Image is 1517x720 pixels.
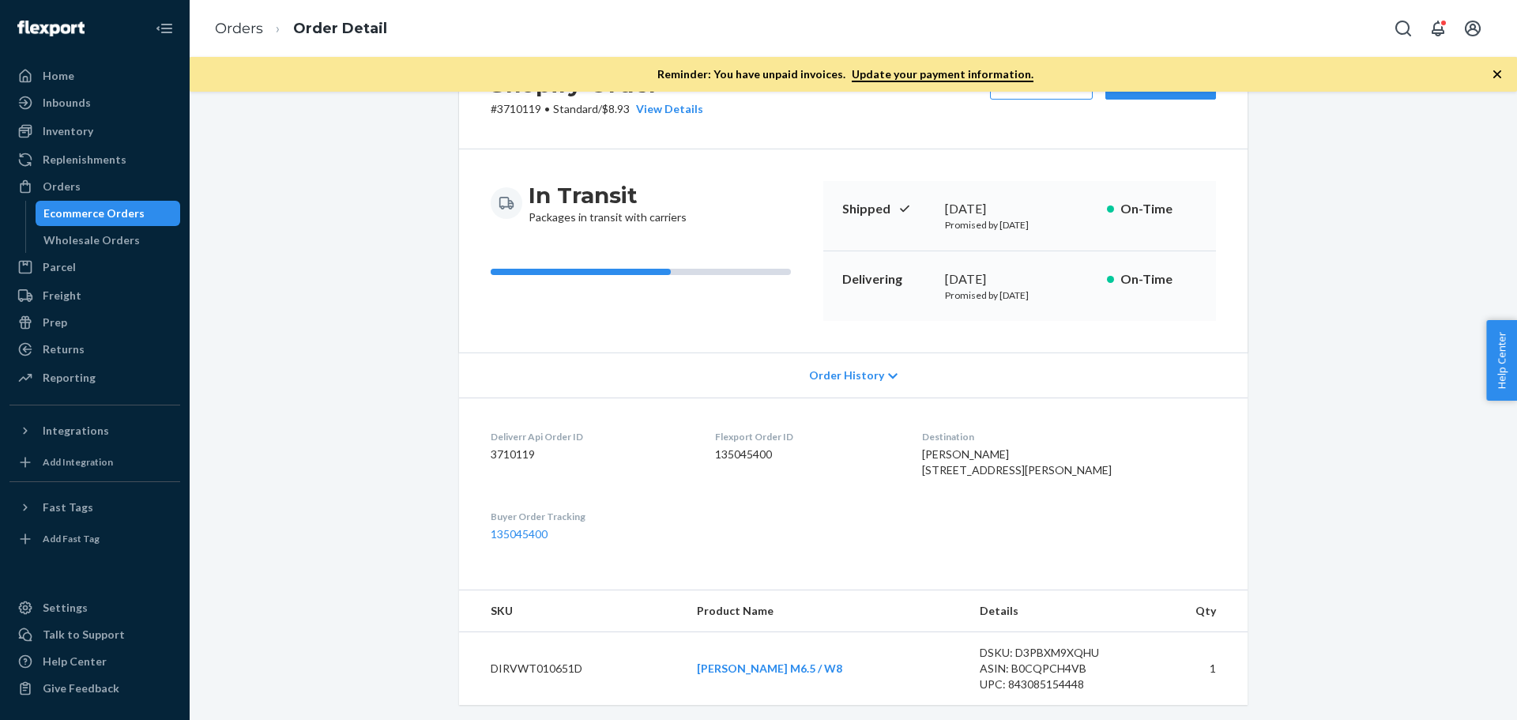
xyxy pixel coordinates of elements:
a: Returns [9,337,180,362]
button: Fast Tags [9,495,180,520]
img: Flexport logo [17,21,85,36]
a: Orders [9,174,180,199]
th: SKU [459,590,684,632]
dd: 3710119 [491,447,690,462]
div: Ecommerce Orders [43,205,145,221]
div: ASIN: B0CQPCH4VB [980,661,1128,677]
button: Open account menu [1457,13,1489,44]
button: Open Search Box [1387,13,1419,44]
button: Give Feedback [9,676,180,701]
a: Reporting [9,365,180,390]
div: DSKU: D3PBXM9XQHU [980,645,1128,661]
a: Parcel [9,254,180,280]
div: Inventory [43,123,93,139]
a: Inventory [9,119,180,144]
div: UPC: 843085154448 [980,677,1128,692]
span: Standard [553,102,598,115]
a: Orders [215,20,263,37]
p: Delivering [842,270,932,288]
div: Integrations [43,423,109,439]
button: Help Center [1486,320,1517,401]
div: [DATE] [945,270,1094,288]
a: 135045400 [491,527,548,541]
td: DIRVWT010651D [459,632,684,706]
span: Order History [809,368,884,383]
dd: 135045400 [715,447,898,462]
a: Inbounds [9,90,180,115]
h3: In Transit [529,181,687,209]
div: Prep [43,315,67,330]
a: Settings [9,595,180,620]
a: Talk to Support [9,622,180,647]
p: On-Time [1120,270,1197,288]
p: Shipped [842,200,932,218]
a: Home [9,63,180,89]
th: Details [967,590,1141,632]
button: Close Navigation [149,13,180,44]
th: Qty [1140,590,1248,632]
div: Talk to Support [43,627,125,643]
ol: breadcrumbs [202,6,400,52]
span: • [544,102,550,115]
dt: Flexport Order ID [715,430,898,443]
div: [DATE] [945,200,1094,218]
div: Reporting [43,370,96,386]
button: Integrations [9,418,180,443]
div: Settings [43,600,88,616]
a: Ecommerce Orders [36,201,181,226]
button: View Details [630,101,703,117]
td: 1 [1140,632,1248,706]
div: Packages in transit with carriers [529,181,687,225]
div: Add Fast Tag [43,532,100,545]
div: Inbounds [43,95,91,111]
p: Promised by [DATE] [945,218,1094,232]
dt: Deliverr Api Order ID [491,430,690,443]
a: [PERSON_NAME] M6.5 / W8 [697,662,842,675]
div: Help Center [43,654,107,669]
a: Freight [9,283,180,308]
a: Update your payment information. [852,67,1033,82]
div: Wholesale Orders [43,232,140,248]
div: Returns [43,341,85,357]
button: Open notifications [1422,13,1454,44]
dt: Buyer Order Tracking [491,510,690,523]
dt: Destination [922,430,1216,443]
div: Orders [43,179,81,194]
a: Add Fast Tag [9,526,180,552]
div: Replenishments [43,152,126,168]
a: Add Integration [9,450,180,475]
div: Parcel [43,259,76,275]
a: Wholesale Orders [36,228,181,253]
th: Product Name [684,590,967,632]
p: On-Time [1120,200,1197,218]
p: Reminder: You have unpaid invoices. [657,66,1033,82]
div: Add Integration [43,455,113,469]
span: [PERSON_NAME] [STREET_ADDRESS][PERSON_NAME] [922,447,1112,477]
p: Promised by [DATE] [945,288,1094,302]
a: Order Detail [293,20,387,37]
a: Help Center [9,649,180,674]
a: Prep [9,310,180,335]
p: # 3710119 / $8.93 [491,101,703,117]
div: Fast Tags [43,499,93,515]
div: Give Feedback [43,680,119,696]
a: Replenishments [9,147,180,172]
div: Freight [43,288,81,303]
div: Home [43,68,74,84]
